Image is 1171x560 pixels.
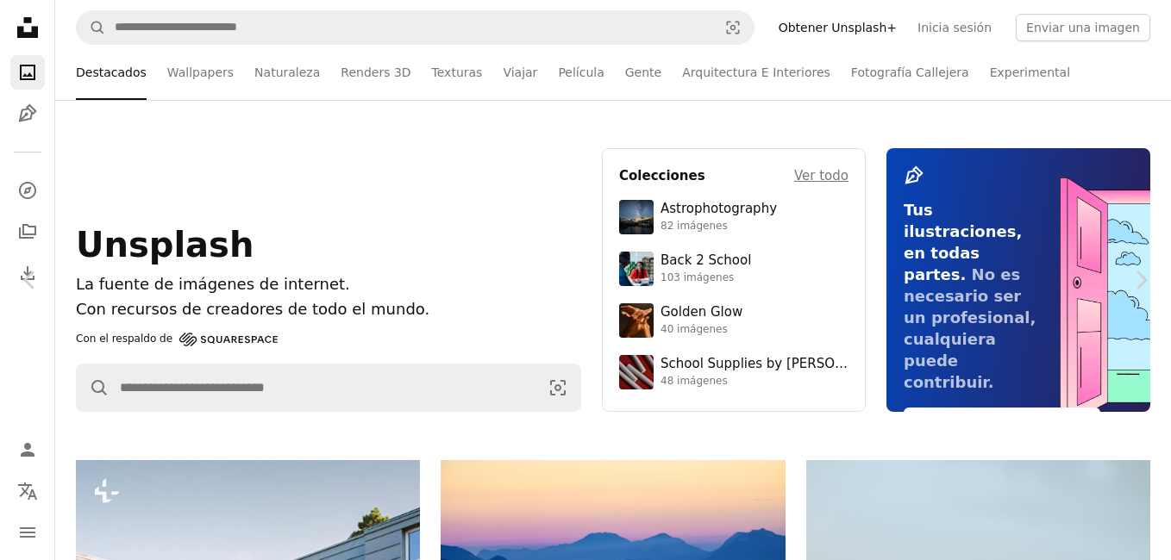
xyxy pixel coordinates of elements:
[625,45,661,100] a: Gente
[10,96,45,131] a: Ilustraciones
[10,515,45,550] button: Menú
[907,14,1002,41] a: Inicia sesión
[619,252,654,286] img: premium_photo-1683135218355-6d72011bf303
[619,355,849,389] a: School Supplies by [PERSON_NAME]48 imágenes
[794,165,849,186] a: Ver todo
[619,252,849,286] a: Back 2 School103 imágenes
[619,303,654,338] img: premium_photo-1754759085924-d6c35cb5b7a4
[76,225,254,264] span: Unsplash
[768,14,907,41] a: Obtener Unsplash+
[661,220,777,233] div: 82 imágenes
[10,432,45,467] a: Iniciar sesión / Registrarse
[503,45,537,100] a: Viajar
[712,11,754,44] button: Búsqueda visual
[619,165,705,186] h4: Colecciones
[682,45,830,100] a: Arquitectura E Interiores
[619,200,654,234] img: photo-1538592487700-be96de73306f
[1111,197,1171,363] a: Siguiente
[990,45,1070,100] a: Experimental
[661,375,849,389] div: 48 imágenes
[76,329,278,350] a: Con el respaldo de
[904,408,1100,435] button: Sube tu primera imagen SVG
[558,45,604,100] a: Película
[1016,14,1150,41] button: Enviar una imagen
[167,45,234,100] a: Wallpapers
[619,303,849,338] a: Golden Glow40 imágenes
[619,200,849,234] a: Astrophotography82 imágenes
[77,364,110,411] button: Buscar en Unsplash
[76,297,581,322] p: Con recursos de creadores de todo el mundo.
[619,355,654,389] img: premium_photo-1715107534993-67196b65cde7
[341,45,410,100] a: Renders 3D
[76,364,581,412] form: Encuentra imágenes en todo el sitio
[76,10,755,45] form: Encuentra imágenes en todo el sitio
[10,474,45,508] button: Idioma
[76,272,581,297] h1: La fuente de imágenes de internet.
[661,252,751,270] div: Back 2 School
[904,201,1022,283] span: Tus ilustraciones, en todas partes.
[77,11,106,44] button: Buscar en Unsplash
[851,45,969,100] a: Fotografía Callejera
[254,45,320,100] a: Naturaleza
[535,364,580,411] button: Búsqueda visual
[432,45,483,100] a: Texturas
[904,265,1036,391] span: No es necesario ser un profesional, cualquiera puede contribuir.
[661,323,742,337] div: 40 imágenes
[661,201,777,218] div: Astrophotography
[10,55,45,90] a: Fotos
[661,271,751,285] div: 103 imágenes
[661,356,849,373] div: School Supplies by [PERSON_NAME]
[661,304,742,321] div: Golden Glow
[10,173,45,208] a: Explorar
